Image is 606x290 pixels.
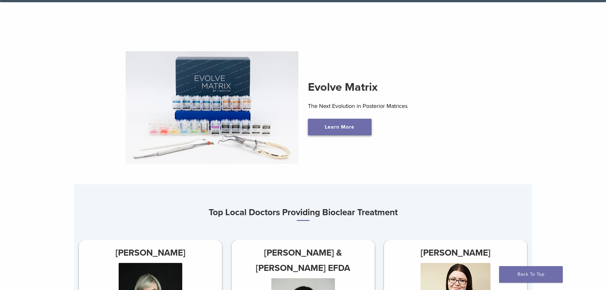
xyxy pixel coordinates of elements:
[308,80,481,95] h2: Evolve Matrix
[384,245,527,260] h3: [PERSON_NAME]
[499,266,563,283] a: Back To Top
[126,51,298,164] img: Evolve Matrix
[79,245,222,260] h3: [PERSON_NAME]
[231,245,374,276] h3: [PERSON_NAME] & [PERSON_NAME] EFDA
[308,101,481,111] p: The Next Evolution in Posterior Matrices
[308,119,372,135] a: Learn More
[74,205,532,221] h3: Top Local Doctors Providing Bioclear Treatment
